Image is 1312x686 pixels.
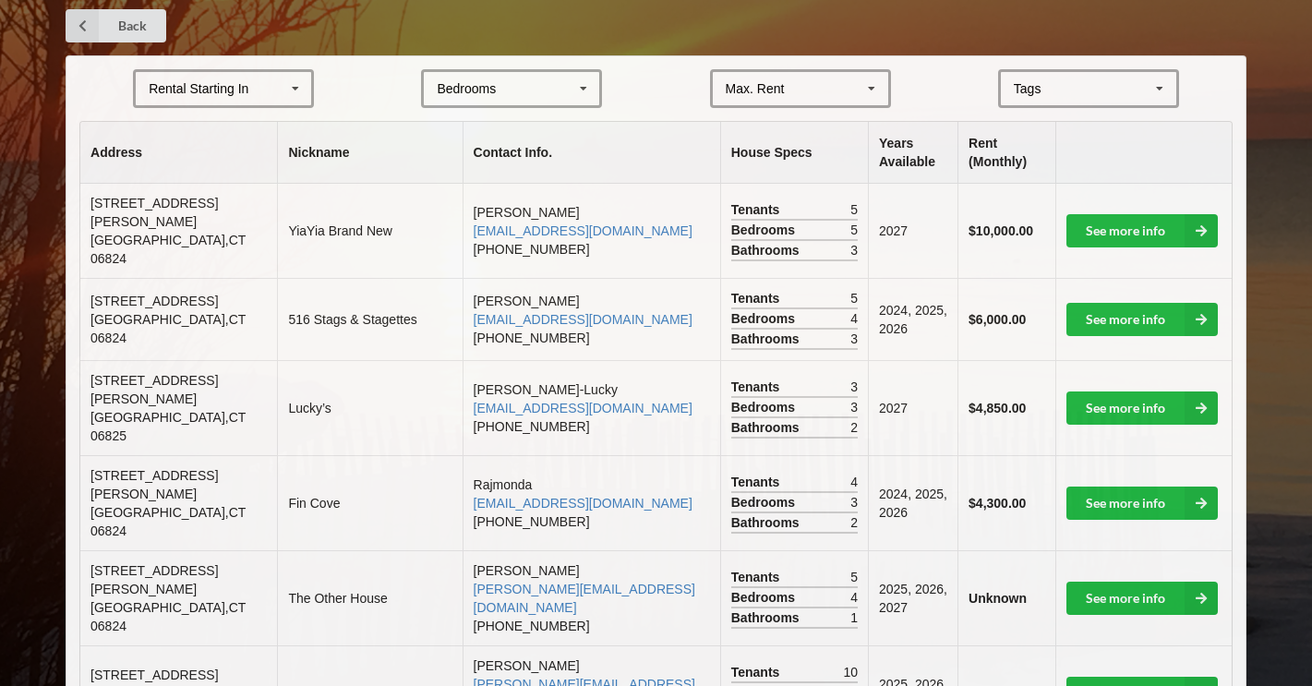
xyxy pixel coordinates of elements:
[90,373,218,406] span: [STREET_ADDRESS][PERSON_NAME]
[868,360,957,455] td: 2027
[868,184,957,278] td: 2027
[149,82,248,95] div: Rental Starting In
[731,378,785,396] span: Tenants
[277,122,462,184] th: Nickname
[1066,391,1218,425] a: See more info
[969,401,1026,415] b: $4,850.00
[90,410,246,443] span: [GEOGRAPHIC_DATA] , CT 06825
[969,496,1026,511] b: $4,300.00
[731,200,785,219] span: Tenants
[90,468,218,501] span: [STREET_ADDRESS][PERSON_NAME]
[437,82,496,95] div: Bedrooms
[731,289,785,307] span: Tenants
[850,608,858,627] span: 1
[731,568,785,586] span: Tenants
[474,223,692,238] a: [EMAIL_ADDRESS][DOMAIN_NAME]
[1009,78,1068,100] div: Tags
[277,360,462,455] td: Lucky’s
[463,455,720,550] td: Rajmonda [PHONE_NUMBER]
[731,473,785,491] span: Tenants
[463,278,720,360] td: [PERSON_NAME] [PHONE_NUMBER]
[850,241,858,259] span: 3
[731,398,800,416] span: Bedrooms
[850,221,858,239] span: 5
[726,82,785,95] div: Max. Rent
[731,608,804,627] span: Bathrooms
[957,122,1055,184] th: Rent (Monthly)
[731,221,800,239] span: Bedrooms
[731,588,800,607] span: Bedrooms
[80,122,277,184] th: Address
[850,588,858,607] span: 4
[66,9,166,42] a: Back
[850,330,858,348] span: 3
[90,312,246,345] span: [GEOGRAPHIC_DATA] , CT 06824
[731,663,785,681] span: Tenants
[850,309,858,328] span: 4
[277,184,462,278] td: YiaYia Brand New
[868,550,957,645] td: 2025, 2026, 2027
[1066,487,1218,520] a: See more info
[731,241,804,259] span: Bathrooms
[463,360,720,455] td: [PERSON_NAME]-Lucky [PHONE_NUMBER]
[969,312,1026,327] b: $6,000.00
[850,513,858,532] span: 2
[850,378,858,396] span: 3
[843,663,858,681] span: 10
[463,550,720,645] td: [PERSON_NAME] [PHONE_NUMBER]
[969,591,1027,606] b: Unknown
[277,455,462,550] td: Fin Cove
[850,493,858,511] span: 3
[720,122,868,184] th: House Specs
[90,505,246,538] span: [GEOGRAPHIC_DATA] , CT 06824
[90,233,246,266] span: [GEOGRAPHIC_DATA] , CT 06824
[474,401,692,415] a: [EMAIL_ADDRESS][DOMAIN_NAME]
[868,278,957,360] td: 2024, 2025, 2026
[463,122,720,184] th: Contact Info.
[969,223,1033,238] b: $10,000.00
[90,294,218,308] span: [STREET_ADDRESS]
[850,568,858,586] span: 5
[1066,303,1218,336] a: See more info
[474,496,692,511] a: [EMAIL_ADDRESS][DOMAIN_NAME]
[850,398,858,416] span: 3
[90,668,218,682] span: [STREET_ADDRESS]
[731,513,804,532] span: Bathrooms
[850,418,858,437] span: 2
[731,493,800,511] span: Bedrooms
[474,582,695,615] a: [PERSON_NAME][EMAIL_ADDRESS][DOMAIN_NAME]
[850,289,858,307] span: 5
[850,473,858,491] span: 4
[90,563,218,596] span: [STREET_ADDRESS][PERSON_NAME]
[731,418,804,437] span: Bathrooms
[1066,582,1218,615] a: See more info
[850,200,858,219] span: 5
[474,312,692,327] a: [EMAIL_ADDRESS][DOMAIN_NAME]
[868,122,957,184] th: Years Available
[731,330,804,348] span: Bathrooms
[1066,214,1218,247] a: See more info
[868,455,957,550] td: 2024, 2025, 2026
[90,196,218,229] span: [STREET_ADDRESS][PERSON_NAME]
[277,550,462,645] td: The Other House
[90,600,246,633] span: [GEOGRAPHIC_DATA] , CT 06824
[463,184,720,278] td: [PERSON_NAME] [PHONE_NUMBER]
[731,309,800,328] span: Bedrooms
[277,278,462,360] td: 516 Stags & Stagettes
